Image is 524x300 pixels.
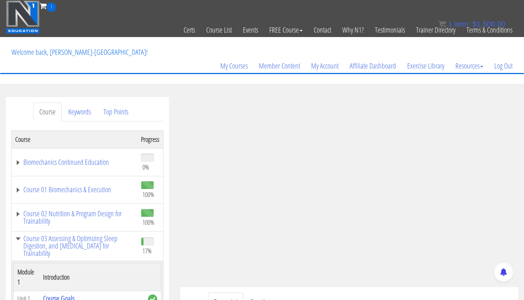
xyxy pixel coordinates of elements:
a: FREE Course [264,12,308,48]
bdi: 1,500.00 [472,20,505,28]
p: Welcome back, [PERSON_NAME]-[GEOGRAPHIC_DATA]! [6,37,153,67]
a: 1 item: $1,500.00 [439,20,505,28]
a: 1 [40,1,56,11]
a: Testimonials [369,12,411,48]
th: Module 1 [14,263,40,291]
span: 0% [142,163,149,171]
a: Contact [308,12,337,48]
span: 1 [47,3,56,12]
a: Trainer Directory [411,12,461,48]
a: Course [33,103,62,121]
a: Exercise Library [402,48,450,84]
a: Member Content [253,48,306,84]
a: Why N1? [337,12,369,48]
span: 1 [448,20,452,28]
a: Course List [201,12,237,48]
a: My Courses [215,48,253,84]
a: Events [237,12,264,48]
a: Course 02 Nutrition & Program Design for Trainability [15,210,134,225]
a: Terms & Conditions [461,12,518,48]
a: My Account [306,48,344,84]
a: Log Out [489,48,518,84]
span: $ [472,20,477,28]
span: 100% [142,218,154,226]
a: Certs [178,12,201,48]
img: icon11.png [439,20,446,28]
th: Progress [137,130,164,148]
a: Course 01 Biomechanics & Execution [15,186,134,193]
th: Introduction [39,263,144,291]
a: Top Points [98,103,134,121]
a: Resources [450,48,489,84]
span: 100% [142,190,154,199]
a: Biomechanics Continued Education [15,159,134,166]
th: Course [11,130,138,148]
a: Keywords [62,103,97,121]
a: Course 03 Assessing & Optimizing Sleep Digestion, and [MEDICAL_DATA] for Trainability [15,235,134,257]
a: Affiliate Dashboard [344,48,402,84]
span: item: [454,20,470,28]
img: n1-education [6,0,40,34]
span: 17% [142,247,152,255]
